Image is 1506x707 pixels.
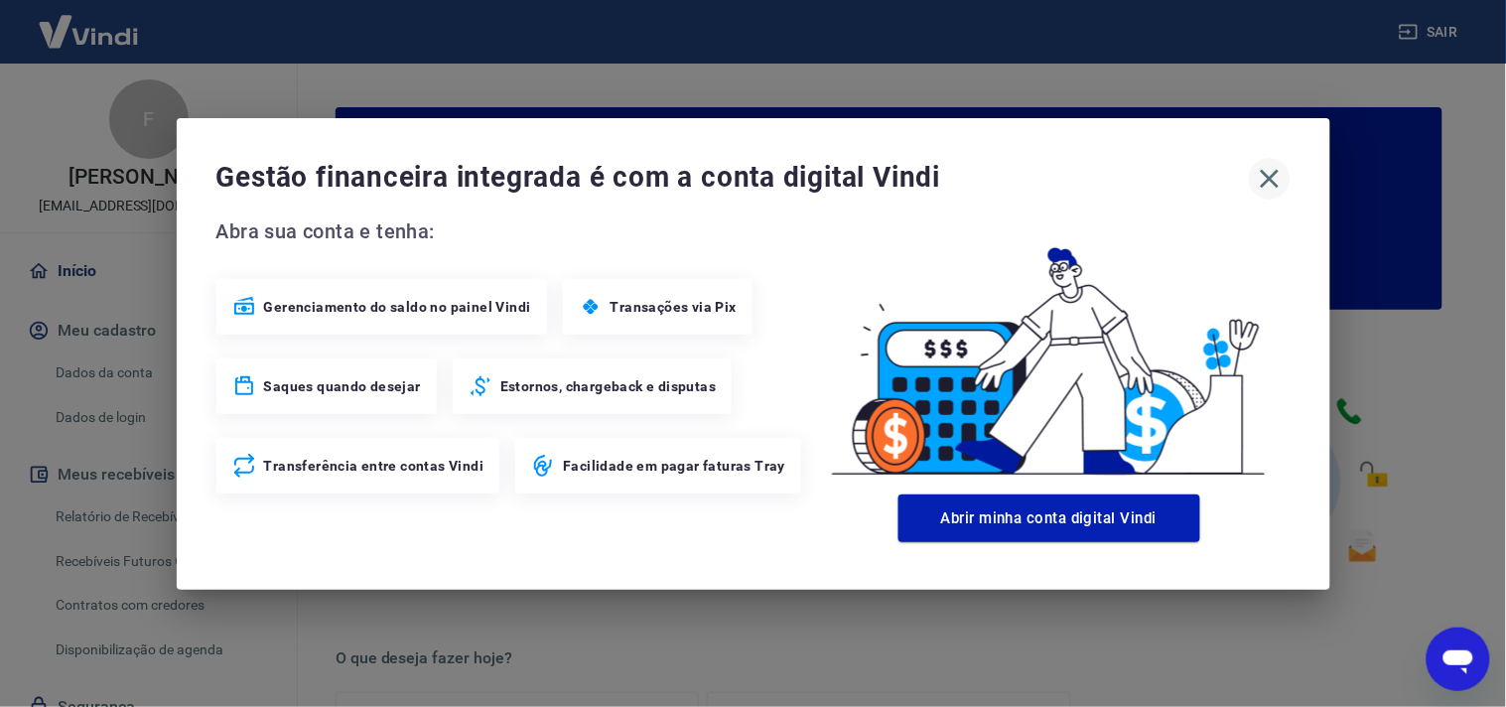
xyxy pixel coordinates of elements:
span: Saques quando desejar [264,376,421,396]
span: Gestão financeira integrada é com a conta digital Vindi [216,158,1249,198]
span: Estornos, chargeback e disputas [500,376,716,396]
button: Abrir minha conta digital Vindi [898,495,1200,542]
span: Abra sua conta e tenha: [216,215,808,247]
span: Transações via Pix [611,297,737,317]
span: Gerenciamento do saldo no painel Vindi [264,297,531,317]
span: Transferência entre contas Vindi [264,456,484,476]
span: Facilidade em pagar faturas Tray [563,456,785,476]
iframe: Botão para abrir a janela de mensagens [1427,628,1490,691]
img: Good Billing [808,215,1291,487]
